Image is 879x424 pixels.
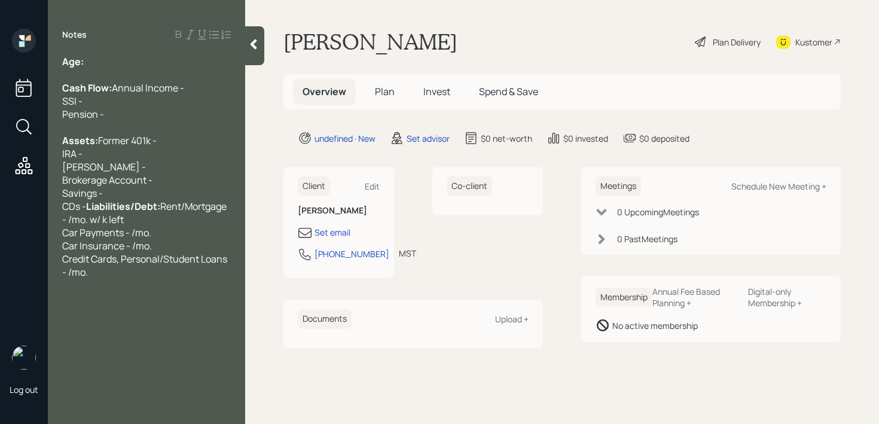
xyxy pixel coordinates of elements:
div: MST [399,247,416,260]
div: Plan Delivery [713,36,761,48]
span: Cash Flow: [62,81,112,94]
h6: Co-client [447,176,492,196]
div: 0 Past Meeting s [617,233,677,245]
div: Kustomer [795,36,832,48]
span: Rent/Mortgage - /mo. w/ k left Car Payments - /mo. Car Insurance - /mo. Credit Cards, Personal/St... [62,200,229,279]
span: Annual Income - SSI - Pension - [62,81,184,121]
div: Schedule New Meeting + [731,181,826,192]
h6: [PERSON_NAME] [298,206,380,216]
h6: Client [298,176,330,196]
div: Set email [315,226,350,239]
span: Invest [423,85,450,98]
img: retirable_logo.png [12,346,36,370]
h1: [PERSON_NAME] [283,29,457,55]
span: Age: [62,55,84,68]
div: Set advisor [407,132,450,145]
span: Liabilities/Debt: [86,200,160,213]
div: $0 invested [563,132,608,145]
h6: Meetings [596,176,641,196]
div: $0 net-worth [481,132,532,145]
span: Assets: [62,134,98,147]
div: undefined · New [315,132,376,145]
label: Notes [62,29,87,41]
div: 0 Upcoming Meeting s [617,206,699,218]
div: $0 deposited [639,132,689,145]
div: Annual Fee Based Planning + [652,286,738,309]
div: Log out [10,384,38,395]
div: Digital-only Membership + [748,286,826,309]
span: Former 401k - IRA - [PERSON_NAME] - Brokerage Account - Savings - CDs - [62,134,157,213]
h6: Membership [596,288,652,307]
span: Overview [303,85,346,98]
div: Upload + [495,313,529,325]
span: Plan [375,85,395,98]
div: Edit [365,181,380,192]
h6: Documents [298,309,352,329]
div: [PHONE_NUMBER] [315,248,389,260]
div: No active membership [612,319,698,332]
span: Spend & Save [479,85,538,98]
